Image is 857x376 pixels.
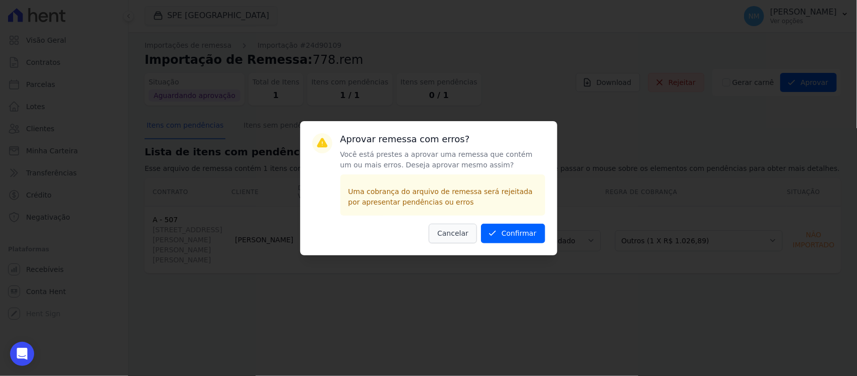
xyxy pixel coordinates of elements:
[10,342,34,366] div: Open Intercom Messenger
[348,186,537,208] p: Uma cobrança do arquivo de remessa será rejeitada por apresentar pendências ou erros
[481,224,545,243] button: Confirmar
[340,133,545,145] h3: Aprovar remessa com erros?
[340,149,545,170] p: Você está prestes a aprovar uma remessa que contém um ou mais erros. Deseja aprovar mesmo assim?
[429,224,477,243] button: Cancelar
